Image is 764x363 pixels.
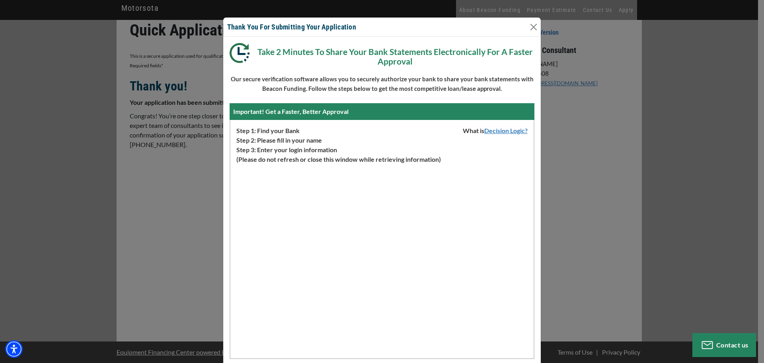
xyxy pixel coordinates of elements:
[484,127,534,134] a: Decision Logic?
[230,164,534,355] iframe: dl-modal-box-iframe
[227,22,356,32] h4: Thank You For Submitting Your Application
[230,43,255,63] img: Modal DL Clock
[230,145,534,155] p: Step 3: Enter your login information
[230,43,534,66] p: Take 2 Minutes To Share Your Bank Statements Electronically For A Faster Approval
[230,74,534,93] p: Our secure verification software allows you to securely authorize your bank to share your bank st...
[457,126,534,135] span: What is
[230,126,300,135] span: Step 1: Find your Bank
[230,155,534,164] p: (Please do not refresh or close this window while retrieving information)
[230,135,534,145] p: Step 2: Please fill in your name
[230,103,534,120] div: Important! Get a Faster, Better Approval
[692,333,756,357] button: Contact us
[716,341,748,349] span: Contact us
[527,21,540,33] button: Close
[5,340,23,358] div: Accessibility Menu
